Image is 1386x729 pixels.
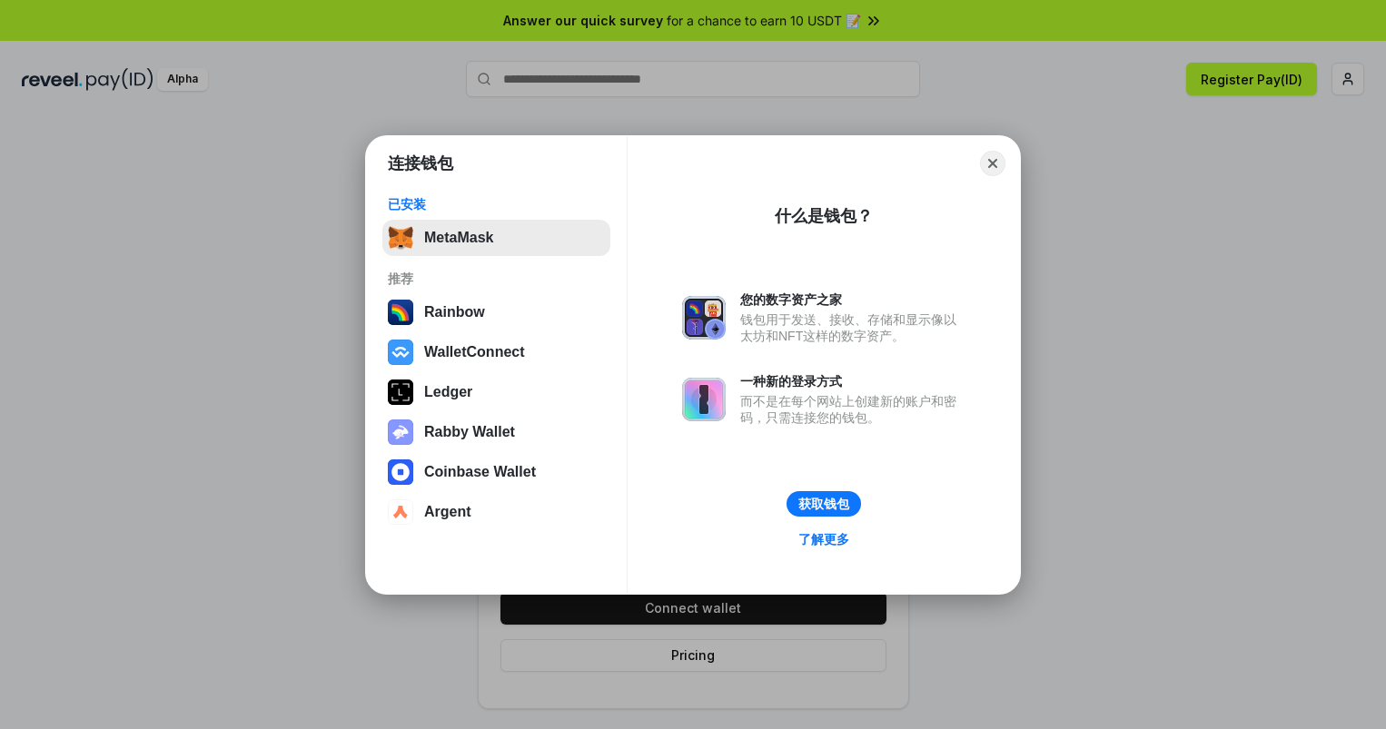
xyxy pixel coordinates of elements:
div: Ledger [424,384,472,400]
button: MetaMask [382,220,610,256]
div: 推荐 [388,271,605,287]
button: Rainbow [382,294,610,330]
div: WalletConnect [424,344,525,360]
div: 一种新的登录方式 [740,373,965,389]
div: Rainbow [424,304,485,320]
button: WalletConnect [382,334,610,370]
div: 已安装 [388,196,605,212]
button: Coinbase Wallet [382,454,610,490]
img: svg+xml,%3Csvg%20width%3D%22120%22%20height%3D%22120%22%20viewBox%3D%220%200%20120%20120%22%20fil... [388,300,413,325]
button: 获取钱包 [787,491,861,517]
div: Rabby Wallet [424,424,515,440]
div: 了解更多 [798,531,849,547]
img: svg+xml,%3Csvg%20xmlns%3D%22http%3A%2F%2Fwww.w3.org%2F2000%2Fsvg%22%20fill%3D%22none%22%20viewBox... [682,378,726,421]
div: MetaMask [424,230,493,246]
div: 钱包用于发送、接收、存储和显示像以太坊和NFT这样的数字资产。 [740,311,965,344]
div: Coinbase Wallet [424,464,536,480]
button: Argent [382,494,610,530]
button: Close [980,151,1005,176]
div: 而不是在每个网站上创建新的账户和密码，只需连接您的钱包。 [740,393,965,426]
img: svg+xml,%3Csvg%20width%3D%2228%22%20height%3D%2228%22%20viewBox%3D%220%200%2028%2028%22%20fill%3D... [388,459,413,485]
button: Ledger [382,374,610,410]
div: 获取钱包 [798,496,849,512]
div: Argent [424,504,471,520]
img: svg+xml,%3Csvg%20xmlns%3D%22http%3A%2F%2Fwww.w3.org%2F2000%2Fsvg%22%20fill%3D%22none%22%20viewBox... [682,296,726,340]
a: 了解更多 [787,527,860,551]
h1: 连接钱包 [388,153,453,174]
img: svg+xml,%3Csvg%20fill%3D%22none%22%20height%3D%2233%22%20viewBox%3D%220%200%2035%2033%22%20width%... [388,225,413,251]
div: 您的数字资产之家 [740,291,965,308]
div: 什么是钱包？ [775,205,873,227]
img: svg+xml,%3Csvg%20width%3D%2228%22%20height%3D%2228%22%20viewBox%3D%220%200%2028%2028%22%20fill%3D... [388,499,413,525]
img: svg+xml,%3Csvg%20xmlns%3D%22http%3A%2F%2Fwww.w3.org%2F2000%2Fsvg%22%20fill%3D%22none%22%20viewBox... [388,419,413,445]
button: Rabby Wallet [382,414,610,450]
img: svg+xml,%3Csvg%20xmlns%3D%22http%3A%2F%2Fwww.w3.org%2F2000%2Fsvg%22%20width%3D%2228%22%20height%3... [388,379,413,405]
img: svg+xml,%3Csvg%20width%3D%2228%22%20height%3D%2228%22%20viewBox%3D%220%200%2028%2028%22%20fill%3D... [388,340,413,365]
